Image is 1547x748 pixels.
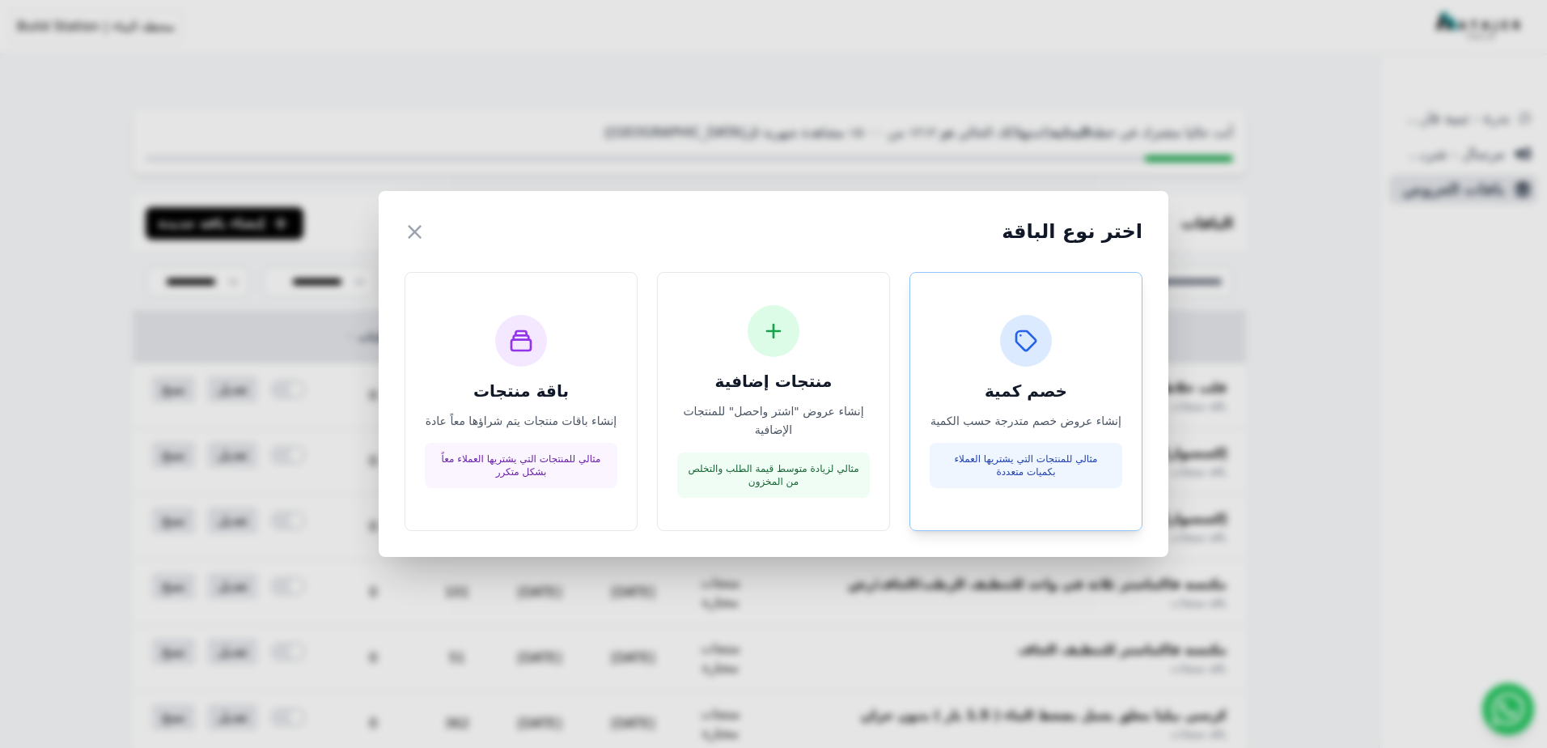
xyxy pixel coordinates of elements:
[939,453,1113,478] p: مثالي للمنتجات التي يشتريها العملاء بكميات متعددة
[425,412,617,431] p: إنشاء باقات منتجات يتم شراؤها معاً عادة
[405,217,425,246] button: ×
[425,380,617,402] h3: باقة منتجات
[930,412,1122,431] p: إنشاء عروض خصم متدرجة حسب الكمية
[930,380,1122,402] h3: خصم كمية
[677,402,870,440] p: إنشاء عروض "اشتر واحصل" للمنتجات الإضافية
[1002,219,1142,244] h2: اختر نوع الباقة
[434,453,608,478] p: مثالي للمنتجات التي يشتريها العملاء معاً بشكل متكرر
[677,370,870,393] h3: منتجات إضافية
[687,462,860,488] p: مثالي لزيادة متوسط قيمة الطلب والتخلص من المخزون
